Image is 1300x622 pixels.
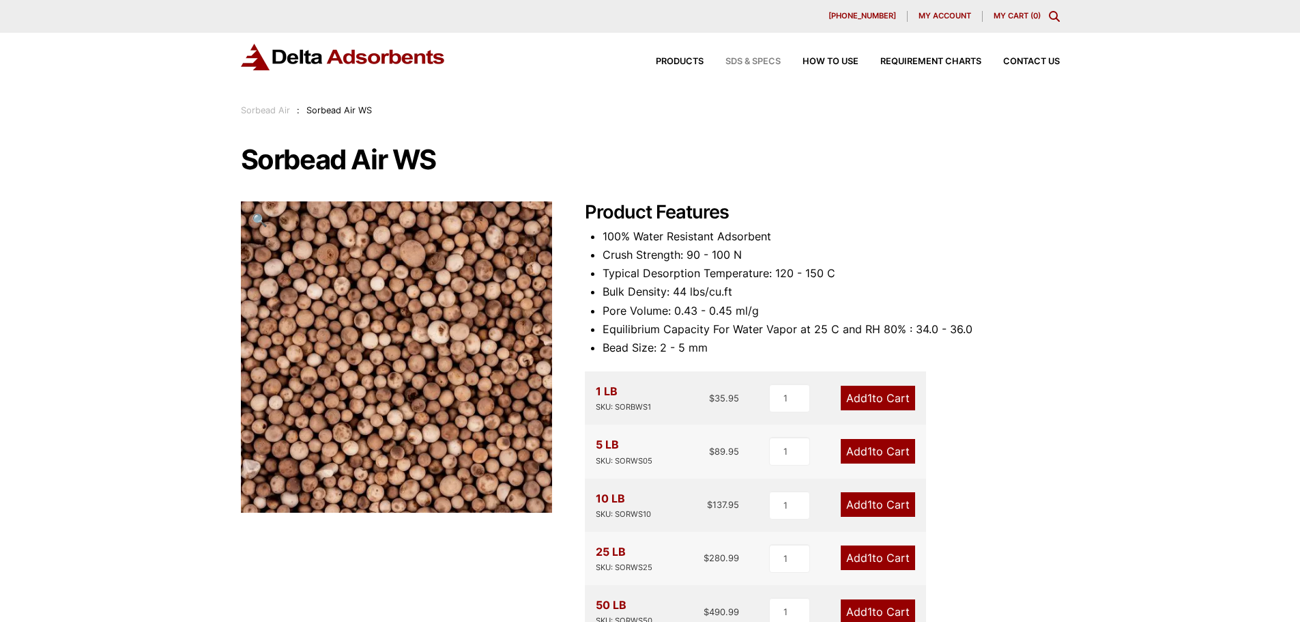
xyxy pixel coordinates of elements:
[867,551,872,565] span: 1
[596,561,652,574] div: SKU: SORWS25
[656,57,704,66] span: Products
[707,499,712,510] span: $
[919,12,971,20] span: My account
[252,212,268,227] span: 🔍
[596,382,651,414] div: 1 LB
[867,605,872,619] span: 1
[867,498,872,511] span: 1
[1033,11,1038,20] span: 0
[596,490,651,521] div: 10 LB
[841,546,915,570] a: Add1to Cart
[704,606,739,617] bdi: 490.99
[803,57,858,66] span: How to Use
[704,552,739,563] bdi: 280.99
[596,508,651,521] div: SKU: SORWS10
[994,11,1041,20] a: My Cart (0)
[704,57,781,66] a: SDS & SPECS
[867,444,872,458] span: 1
[603,339,1060,357] li: Bead Size: 2 - 5 mm
[1003,57,1060,66] span: Contact Us
[704,606,709,617] span: $
[709,393,714,404] span: $
[709,446,739,457] bdi: 89.95
[241,105,290,115] a: Sorbead Air
[841,386,915,410] a: Add1to Cart
[603,227,1060,246] li: 100% Water Resistant Adsorbent
[603,246,1060,264] li: Crush Strength: 90 - 100 N
[306,105,372,115] span: Sorbead Air WS
[241,44,446,70] img: Delta Adsorbents
[603,283,1060,301] li: Bulk Density: 44 lbs/cu.ft
[781,57,858,66] a: How to Use
[707,499,739,510] bdi: 137.95
[858,57,981,66] a: Requirement Charts
[241,201,278,239] a: View full-screen image gallery
[1049,11,1060,22] div: Toggle Modal Content
[867,391,872,405] span: 1
[603,302,1060,320] li: Pore Volume: 0.43 - 0.45 ml/g
[603,320,1060,339] li: Equilibrium Capacity For Water Vapor at 25 C and RH 80% : 34.0 - 36.0
[981,57,1060,66] a: Contact Us
[725,57,781,66] span: SDS & SPECS
[841,439,915,464] a: Add1to Cart
[634,57,704,66] a: Products
[585,201,1060,224] h2: Product Features
[704,552,709,563] span: $
[908,11,983,22] a: My account
[709,393,739,404] bdi: 35.95
[818,11,908,22] a: [PHONE_NUMBER]
[297,105,300,115] span: :
[596,436,652,467] div: 5 LB
[880,57,981,66] span: Requirement Charts
[596,401,651,414] div: SKU: SORBWS1
[596,455,652,468] div: SKU: SORWS05
[828,12,896,20] span: [PHONE_NUMBER]
[841,492,915,517] a: Add1to Cart
[241,145,1060,174] h1: Sorbead Air WS
[596,543,652,574] div: 25 LB
[603,264,1060,283] li: Typical Desorption Temperature: 120 - 150 C
[709,446,714,457] span: $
